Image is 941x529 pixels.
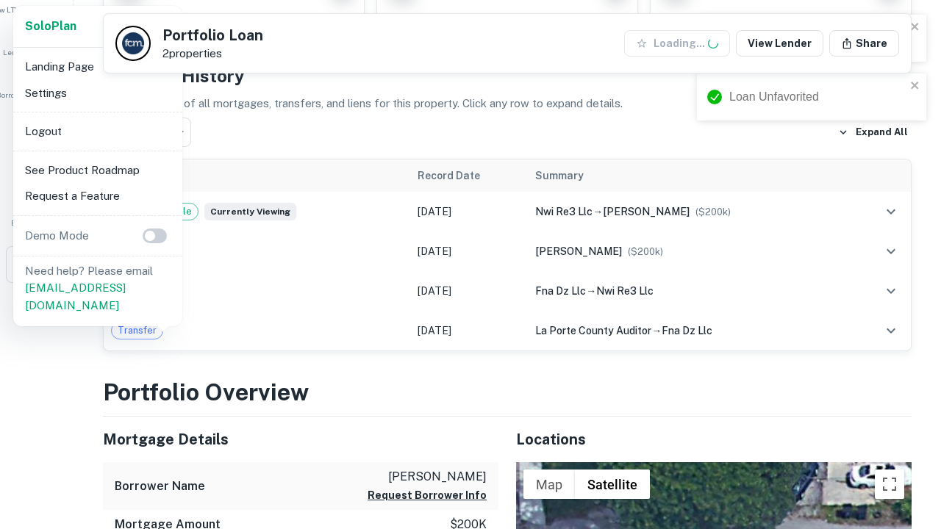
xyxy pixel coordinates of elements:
[19,157,176,184] li: See Product Roadmap
[25,18,76,35] a: SoloPlan
[910,21,920,35] button: close
[829,30,899,57] button: Share
[729,88,906,106] div: Loan Unfavorited
[19,118,176,145] li: Logout
[867,364,941,435] iframe: Chat Widget
[162,28,263,43] h5: Portfolio Loan
[25,19,76,33] strong: Solo Plan
[25,262,171,314] p: Need help? Please email
[19,80,176,107] li: Settings
[19,183,176,209] li: Request a Feature
[19,227,95,245] p: Demo Mode
[736,30,823,57] a: View Lender
[162,47,263,60] p: 2 properties
[19,54,176,80] li: Landing Page
[910,79,920,93] button: close
[25,281,126,312] a: [EMAIL_ADDRESS][DOMAIN_NAME]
